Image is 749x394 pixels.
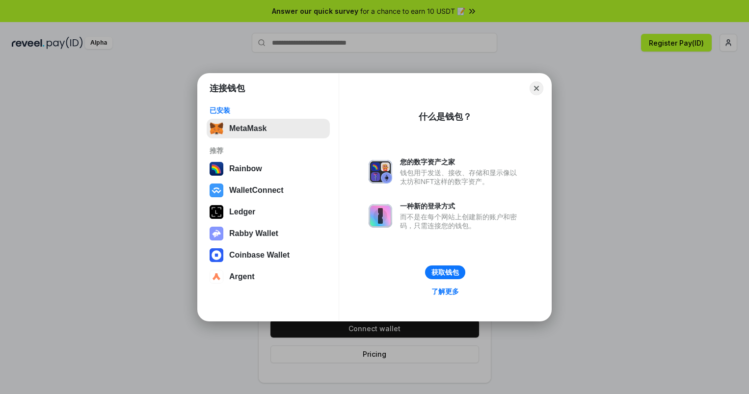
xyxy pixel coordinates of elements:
div: 了解更多 [431,287,459,296]
div: Ledger [229,208,255,216]
button: Coinbase Wallet [207,245,330,265]
button: Argent [207,267,330,287]
button: Rainbow [207,159,330,179]
button: Close [530,81,543,95]
img: svg+xml,%3Csvg%20width%3D%22120%22%20height%3D%22120%22%20viewBox%3D%220%200%20120%20120%22%20fil... [210,162,223,176]
img: svg+xml,%3Csvg%20xmlns%3D%22http%3A%2F%2Fwww.w3.org%2F2000%2Fsvg%22%20fill%3D%22none%22%20viewBox... [210,227,223,240]
div: Argent [229,272,255,281]
div: 推荐 [210,146,327,155]
img: svg+xml,%3Csvg%20xmlns%3D%22http%3A%2F%2Fwww.w3.org%2F2000%2Fsvg%22%20fill%3D%22none%22%20viewBox... [369,160,392,184]
button: Rabby Wallet [207,224,330,243]
button: Ledger [207,202,330,222]
button: MetaMask [207,119,330,138]
img: svg+xml,%3Csvg%20width%3D%2228%22%20height%3D%2228%22%20viewBox%3D%220%200%2028%2028%22%20fill%3D... [210,270,223,284]
div: 而不是在每个网站上创建新的账户和密码，只需连接您的钱包。 [400,212,522,230]
div: 钱包用于发送、接收、存储和显示像以太坊和NFT这样的数字资产。 [400,168,522,186]
div: 什么是钱包？ [419,111,472,123]
div: Rabby Wallet [229,229,278,238]
div: WalletConnect [229,186,284,195]
div: 您的数字资产之家 [400,158,522,166]
a: 了解更多 [426,285,465,298]
div: Coinbase Wallet [229,251,290,260]
button: 获取钱包 [425,265,465,279]
img: svg+xml,%3Csvg%20fill%3D%22none%22%20height%3D%2233%22%20viewBox%3D%220%200%2035%2033%22%20width%... [210,122,223,135]
div: 一种新的登录方式 [400,202,522,210]
div: 已安装 [210,106,327,115]
img: svg+xml,%3Csvg%20xmlns%3D%22http%3A%2F%2Fwww.w3.org%2F2000%2Fsvg%22%20width%3D%2228%22%20height%3... [210,205,223,219]
img: svg+xml,%3Csvg%20xmlns%3D%22http%3A%2F%2Fwww.w3.org%2F2000%2Fsvg%22%20fill%3D%22none%22%20viewBox... [369,204,392,228]
img: svg+xml,%3Csvg%20width%3D%2228%22%20height%3D%2228%22%20viewBox%3D%220%200%2028%2028%22%20fill%3D... [210,248,223,262]
div: Rainbow [229,164,262,173]
h1: 连接钱包 [210,82,245,94]
div: MetaMask [229,124,267,133]
button: WalletConnect [207,181,330,200]
div: 获取钱包 [431,268,459,277]
img: svg+xml,%3Csvg%20width%3D%2228%22%20height%3D%2228%22%20viewBox%3D%220%200%2028%2028%22%20fill%3D... [210,184,223,197]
